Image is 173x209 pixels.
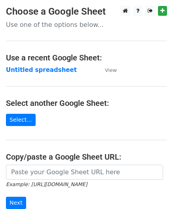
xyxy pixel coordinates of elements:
a: View [97,66,117,73]
input: Paste your Google Sheet URL here [6,165,163,180]
a: Select... [6,114,36,126]
h4: Use a recent Google Sheet: [6,53,167,62]
h4: Select another Google Sheet: [6,98,167,108]
a: Untitled spreadsheet [6,66,77,73]
h3: Choose a Google Sheet [6,6,167,17]
small: View [105,67,117,73]
h4: Copy/paste a Google Sheet URL: [6,152,167,162]
input: Next [6,197,26,209]
small: Example: [URL][DOMAIN_NAME] [6,181,87,187]
p: Use one of the options below... [6,21,167,29]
